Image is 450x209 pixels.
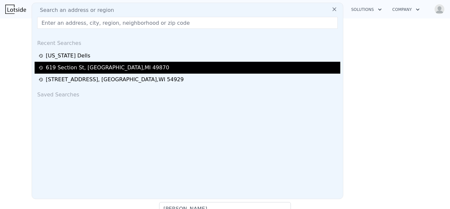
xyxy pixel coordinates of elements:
div: Recent Searches [35,34,340,50]
div: [STREET_ADDRESS] , [GEOGRAPHIC_DATA] , WI 54929 [46,76,184,84]
img: avatar [434,4,445,15]
button: Solutions [346,4,387,16]
div: Saved Searches [35,86,340,101]
span: Search an address or region [35,6,114,14]
a: [STREET_ADDRESS], [GEOGRAPHIC_DATA],WI 54929 [39,76,338,84]
a: 619 Section St, [GEOGRAPHIC_DATA],MI 49870 [39,64,338,72]
a: [US_STATE] Dells [39,52,338,60]
div: 619 Section St , [GEOGRAPHIC_DATA] , MI 49870 [46,64,169,72]
img: Lotside [5,5,26,14]
input: Enter an address, city, region, neighborhood or zip code [37,17,338,29]
button: Company [387,4,425,16]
